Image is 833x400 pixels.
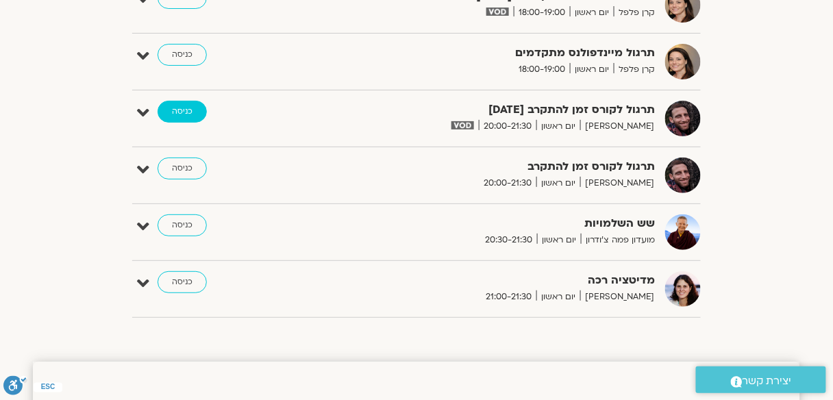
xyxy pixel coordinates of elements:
[479,176,536,190] span: 20:00-21:30
[486,8,509,16] img: vodicon
[537,233,581,247] span: יום ראשון
[536,119,580,134] span: יום ראשון
[536,176,580,190] span: יום ראשון
[570,62,614,77] span: יום ראשון
[158,271,207,293] a: כניסה
[696,366,826,393] a: יצירת קשר
[158,214,207,236] a: כניסה
[580,290,655,304] span: [PERSON_NAME]
[570,5,614,20] span: יום ראשון
[614,62,655,77] span: קרן פלפל
[319,158,655,176] strong: תרגול לקורס זמן להתקרב
[536,290,580,304] span: יום ראשון
[514,62,570,77] span: 18:00-19:00
[158,158,207,179] a: כניסה
[481,290,536,304] span: 21:00-21:30
[319,214,655,233] strong: שש השלמויות
[479,119,536,134] span: 20:00-21:30
[580,119,655,134] span: [PERSON_NAME]
[743,372,792,390] span: יצירת קשר
[514,5,570,20] span: 18:00-19:00
[451,121,474,129] img: vodicon
[319,101,655,119] strong: תרגול לקורס זמן להתקרב [DATE]
[581,233,655,247] span: מועדון פמה צ'ודרון
[319,44,655,62] strong: תרגול מיינדפולנס מתקדמים
[319,271,655,290] strong: מדיטציה רכה
[480,233,537,247] span: 20:30-21:30
[614,5,655,20] span: קרן פלפל
[158,44,207,66] a: כניסה
[580,176,655,190] span: [PERSON_NAME]
[158,101,207,123] a: כניסה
